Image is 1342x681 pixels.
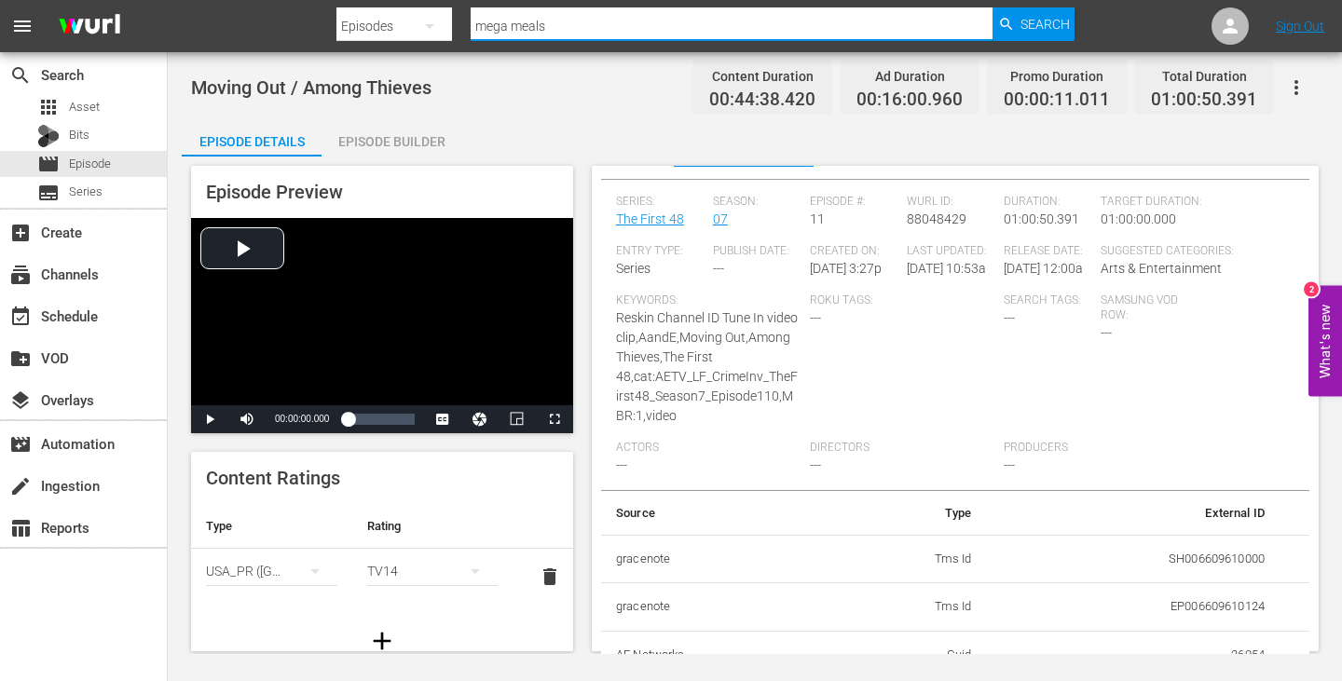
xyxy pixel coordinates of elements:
span: [DATE] 10:53a [907,261,986,276]
span: 01:00:50.391 [1151,89,1257,111]
td: EP006609610124 [986,583,1280,632]
span: Reports [9,517,32,539]
span: Bits [69,126,89,144]
span: Automation [9,433,32,456]
span: Created On: [810,244,897,259]
span: Series [37,182,60,204]
span: 00:16:00.960 [856,89,963,111]
span: Series [69,183,103,201]
td: 36054 [986,631,1280,679]
span: Ingestion [9,475,32,497]
button: Mute [228,405,266,433]
span: Search Tags: [1004,293,1091,308]
div: Video Player [191,218,573,433]
span: 11 [810,211,825,226]
div: TV14 [367,545,499,597]
button: Captions [424,405,461,433]
span: Episode #: [810,195,897,210]
div: Ad Duration [856,63,963,89]
span: VOD [9,347,32,370]
span: Episode [69,155,111,173]
span: Samsung VOD Row: [1101,293,1188,323]
div: Progress Bar [348,414,415,425]
span: Publish Date: [713,244,801,259]
span: Schedule [9,306,32,328]
span: --- [1004,310,1015,325]
span: Roku Tags: [810,293,994,308]
span: Directors [810,441,994,456]
span: Arts & Entertainment [1101,261,1222,276]
span: [DATE] 12:00a [1004,261,1083,276]
span: Suggested Categories: [1101,244,1285,259]
div: 2 [1304,281,1319,296]
span: --- [616,457,627,472]
div: Bits [37,125,60,147]
span: --- [1004,457,1015,472]
th: gracenote [601,583,830,632]
a: 07 [713,211,728,226]
span: Producers [1004,441,1188,456]
span: --- [1101,325,1112,340]
span: Season: [713,195,801,210]
th: Source [601,491,830,536]
span: Moving Out / Among Thieves [191,76,431,99]
td: SH006609610000 [986,535,1280,583]
span: Search [9,64,32,87]
span: Create [9,222,32,244]
span: Episode [37,153,60,175]
span: Asset [69,98,100,116]
a: Sign Out [1276,19,1324,34]
span: Actors [616,441,801,456]
span: 00:44:38.420 [709,89,815,111]
div: Total Duration [1151,63,1257,89]
span: Wurl ID: [907,195,994,210]
span: 88048429 [907,211,966,226]
button: Jump To Time [461,405,499,433]
button: Search [993,7,1075,41]
button: delete [527,554,572,599]
span: Search [1020,7,1070,41]
th: gracenote [601,535,830,583]
span: Asset [37,96,60,118]
span: menu [11,15,34,37]
span: 00:00:00.000 [275,414,329,424]
span: Last Updated: [907,244,994,259]
th: Type [191,504,352,549]
table: simple table [601,491,1309,680]
span: Target Duration: [1101,195,1285,210]
span: Series [616,261,650,276]
th: Rating [352,504,514,549]
th: AE Networks [601,631,830,679]
div: Promo Duration [1004,63,1110,89]
span: --- [810,310,821,325]
img: ans4CAIJ8jUAAAAAAAAAAAAAAAAAAAAAAAAgQb4GAAAAAAAAAAAAAAAAAAAAAAAAJMjXAAAAAAAAAAAAAAAAAAAAAAAAgAT5G... [45,5,134,48]
div: Episode Builder [322,119,461,164]
span: Series: [616,195,704,210]
button: Play [191,405,228,433]
span: 01:00:50.391 [1004,211,1079,226]
td: Tms Id [830,535,986,583]
button: Fullscreen [536,405,573,433]
span: 00:00:11.011 [1004,89,1110,111]
td: Guid [830,631,986,679]
span: Entry Type: [616,244,704,259]
span: Overlays [9,389,32,412]
button: Episode Details [182,119,322,157]
table: simple table [191,504,573,606]
span: --- [713,261,724,276]
span: Content Ratings [206,467,340,489]
span: Duration: [1004,195,1091,210]
td: Tms Id [830,583,986,632]
span: Keywords: [616,293,801,308]
span: [DATE] 3:27p [810,261,882,276]
span: delete [539,565,561,588]
div: USA_PR ([GEOGRAPHIC_DATA]) [206,545,337,597]
span: --- [810,457,821,472]
button: Episode Builder [322,119,461,157]
span: Episode Preview [206,181,343,203]
a: The First 48 [616,211,684,226]
div: Content Duration [709,63,815,89]
span: Reskin Channel ID Tune In video clip,AandE,Moving Out,Among Thieves,The First 48,cat:AETV_LF_Crim... [616,310,798,423]
span: Release Date: [1004,244,1091,259]
th: Type [830,491,986,536]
